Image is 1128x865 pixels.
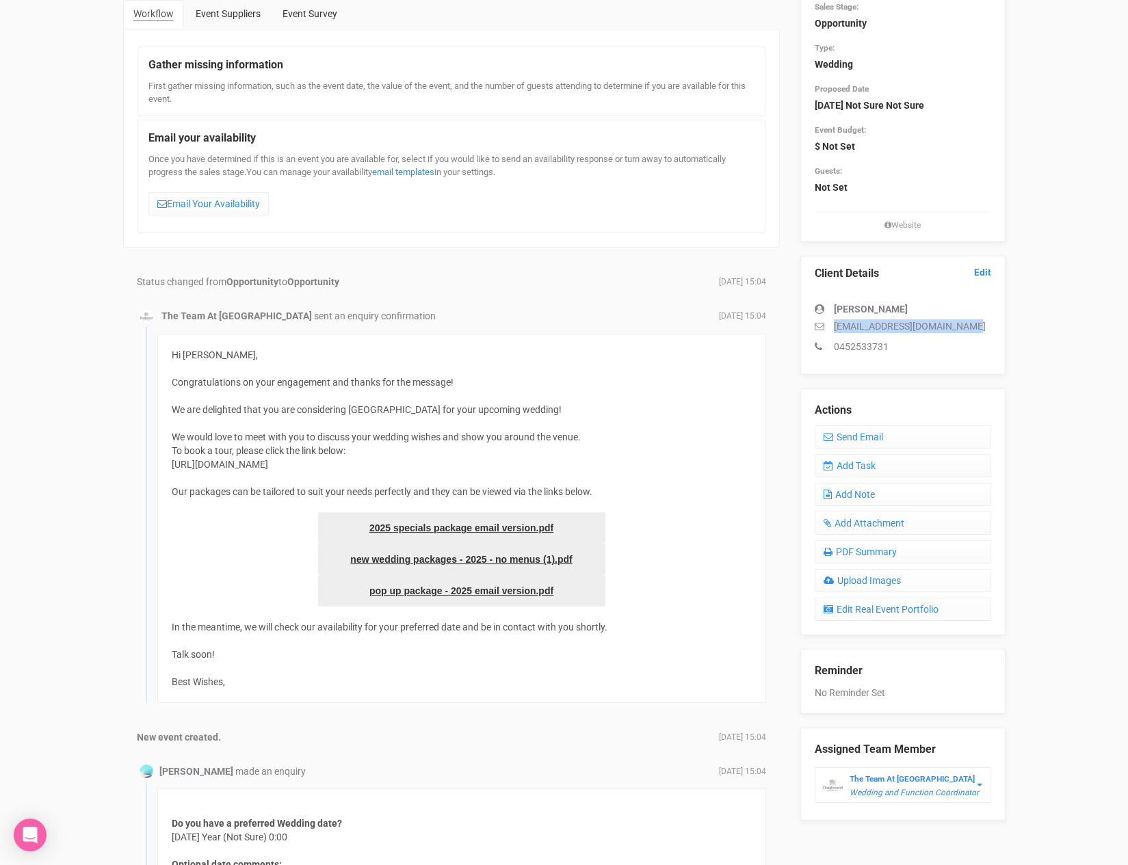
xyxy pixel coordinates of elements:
small: Event Budget: [815,125,866,135]
div: Open Intercom Messenger [14,819,47,851]
img: BGLogo.jpg [822,775,843,796]
a: email templates [372,167,434,177]
strong: [DATE] Not Sure Not Sure [815,100,924,111]
button: The Team At [GEOGRAPHIC_DATA] Wedding and Function Coordinator [815,767,991,803]
a: Add Attachment [815,511,991,535]
a: new wedding packages - 2025 - no menus (1).pdf [318,544,605,575]
span: [DATE] 15:04 [719,732,766,743]
a: pop up package - 2025 email version.pdf [318,575,605,607]
div: Once you have determined if this is an event you are available for, select if you would like to s... [148,153,755,222]
small: Proposed Date [815,84,869,94]
a: 2025 specials package email version.pdf [318,512,605,544]
strong: New event created. [137,732,221,743]
a: Edit [974,266,991,279]
a: PDF Summary [815,540,991,563]
strong: Opportunity [226,276,278,287]
span: Status changed from to [137,276,339,287]
span: [DATE] 15:04 [719,276,766,288]
legend: Assigned Team Member [815,742,991,758]
strong: [PERSON_NAME] [159,766,233,777]
strong: Do you have a preferred Wedding date? [172,818,342,829]
p: [EMAIL_ADDRESS][DOMAIN_NAME] [815,319,991,333]
strong: Opportunity [815,18,867,29]
div: No Reminder Set [815,650,991,700]
a: Upload Images [815,569,991,592]
strong: $ Not Set [815,141,855,152]
a: Add Note [815,483,991,506]
legend: Actions [815,403,991,418]
p: 0452533731 [815,340,991,354]
img: Profile Image [140,764,153,778]
a: Send Email [815,425,991,449]
legend: Reminder [815,663,991,679]
strong: Opportunity [287,276,339,287]
span: [DATE] 15:04 [719,766,766,777]
legend: Client Details [815,266,991,282]
small: Website [815,219,991,231]
small: Guests: [815,166,842,176]
legend: Gather missing information [148,57,755,73]
em: Wedding and Function Coordinator [850,788,979,797]
img: BGLogo.jpg [140,310,153,323]
a: Edit Real Event Portfolio [815,598,991,621]
legend: Email your availability [148,131,755,146]
a: Email Your Availability [148,192,269,215]
span: You can manage your availability in your settings. [246,167,495,177]
div: First gather missing information, such as the event date, the value of the event, and the number ... [148,80,755,105]
strong: Not Set [815,182,848,193]
span: sent an enquiry confirmation [314,310,436,321]
small: Sales Stage: [815,2,858,12]
div: Hi [PERSON_NAME], Congratulations on your engagement and thanks for the message! We are delighted... [157,334,766,703]
small: Type: [815,43,835,53]
a: Add Task [815,454,991,477]
strong: The Team At [GEOGRAPHIC_DATA] [850,774,975,784]
span: made an enquiry [235,766,306,777]
strong: The Team At [GEOGRAPHIC_DATA] [161,310,312,321]
span: [DATE] 15:04 [719,310,766,322]
strong: Wedding [815,59,853,70]
strong: [PERSON_NAME] [834,304,908,315]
